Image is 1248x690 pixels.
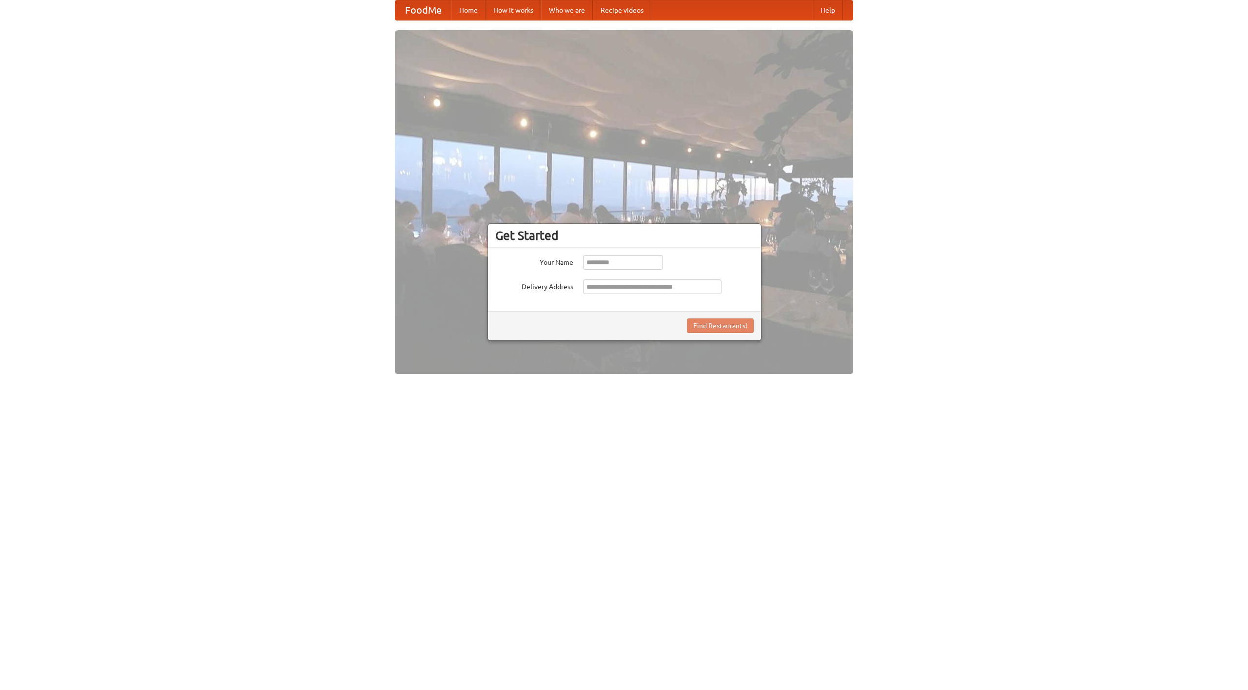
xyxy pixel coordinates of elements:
a: FoodMe [395,0,451,20]
a: Help [813,0,843,20]
a: Home [451,0,486,20]
a: Who we are [541,0,593,20]
a: How it works [486,0,541,20]
label: Delivery Address [495,279,573,292]
a: Recipe videos [593,0,651,20]
label: Your Name [495,255,573,267]
h3: Get Started [495,228,754,243]
button: Find Restaurants! [687,318,754,333]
